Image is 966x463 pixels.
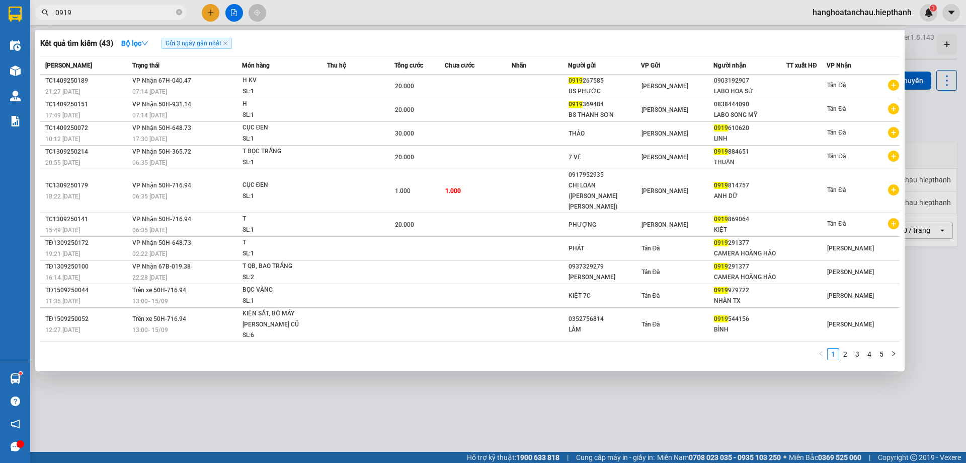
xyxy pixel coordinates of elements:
[395,130,414,137] span: 30.000
[45,274,80,281] span: 16:14 [DATE]
[10,373,21,384] img: warehouse-icon
[19,372,22,375] sup: 1
[395,154,414,161] span: 20.000
[641,62,660,69] span: VP Gửi
[45,250,80,257] span: 19:21 [DATE]
[714,248,786,259] div: CAMERA HOÀNG HẢO
[445,187,461,194] span: 1.000
[714,180,786,191] div: 814757
[327,62,346,69] span: Thu hộ
[839,348,851,360] li: 2
[10,91,21,101] img: warehouse-icon
[395,83,414,90] span: 20.000
[888,103,899,114] span: plus-circle
[243,134,318,145] div: SL: 1
[243,157,318,168] div: SL: 1
[132,182,191,189] span: VP Nhận 50H-716.94
[243,146,318,157] div: T BỌC TRẮNG
[714,285,786,296] div: 979722
[132,227,167,234] span: 06:35 [DATE]
[132,315,186,322] span: Trên xe 50H-716.94
[569,76,640,86] div: 267585
[176,8,182,18] span: close-circle
[569,101,583,108] span: 0919
[141,40,148,47] span: down
[876,349,887,360] a: 5
[714,324,786,335] div: BÌNH
[243,308,318,330] div: KIỆN SẮT, BỘ MÁY [PERSON_NAME] CŨ
[569,128,640,139] div: THẢO
[132,287,186,294] span: Trên xe 50H-716.94
[243,237,318,248] div: T
[714,287,728,294] span: 0919
[132,136,167,143] span: 17:30 [DATE]
[243,191,318,202] div: SL: 1
[132,112,167,119] span: 07:14 [DATE]
[818,351,824,357] span: left
[55,7,174,18] input: Tìm tên, số ĐT hoặc mã đơn
[243,99,318,110] div: H
[45,214,129,225] div: TC1309250141
[45,136,80,143] span: 10:12 [DATE]
[132,193,167,200] span: 06:35 [DATE]
[714,191,786,202] div: ANH DỮ
[864,349,875,360] a: 4
[223,41,228,46] span: close
[714,216,728,223] span: 0919
[45,123,129,134] div: TC1409250072
[132,298,168,305] span: 13:00 - 15/09
[132,124,191,131] span: VP Nhận 50H-648.73
[11,396,20,406] span: question-circle
[569,272,640,283] div: [PERSON_NAME]
[512,62,526,69] span: Nhãn
[243,86,318,97] div: SL: 1
[42,9,49,16] span: search
[569,152,640,163] div: 7 VỆ
[827,186,846,193] span: Tản Đà
[45,314,129,324] div: TĐ1509250052
[243,110,318,121] div: SL: 1
[132,148,191,155] span: VP Nhận 50H-365.72
[888,348,900,360] button: right
[714,148,728,155] span: 0919
[132,216,191,223] span: VP Nhận 50H-716.94
[569,99,640,110] div: 369484
[569,110,640,120] div: BS THANH SƠN
[395,187,411,194] span: 1.000
[394,62,423,69] span: Tổng cước
[714,124,728,131] span: 0919
[714,157,786,168] div: THUẬN
[815,348,827,360] li: Previous Page
[45,193,80,200] span: 18:22 [DATE]
[132,101,191,108] span: VP Nhận 50H-931.14
[569,170,640,180] div: 0917952935
[132,263,191,270] span: VP Nhận 67B-019.38
[714,110,786,120] div: LABO SONG MỸ
[113,35,156,51] button: Bộ lọcdown
[714,147,786,157] div: 884651
[569,77,583,84] span: 0919
[45,62,92,69] span: [PERSON_NAME]
[786,62,817,69] span: TT xuất HĐ
[641,83,688,90] span: [PERSON_NAME]
[45,147,129,157] div: TC1309250214
[641,221,688,228] span: [PERSON_NAME]
[45,99,129,110] div: TC1409250151
[243,272,318,283] div: SL: 2
[176,9,182,15] span: close-circle
[243,75,318,86] div: H KV
[132,77,191,84] span: VP Nhận 67H-040.47
[243,225,318,236] div: SL: 1
[243,248,318,259] div: SL: 1
[714,314,786,324] div: 544156
[45,112,80,119] span: 17:49 [DATE]
[827,105,846,112] span: Tản Đà
[45,285,129,296] div: TĐ1509250044
[714,296,786,306] div: NHÀN TX
[569,180,640,212] div: CHỊ LOAN ([PERSON_NAME] [PERSON_NAME])
[851,348,863,360] li: 3
[121,39,148,47] strong: Bộ lọc
[243,285,318,296] div: BỌC VÀNG
[45,159,80,166] span: 20:55 [DATE]
[827,269,874,276] span: [PERSON_NAME]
